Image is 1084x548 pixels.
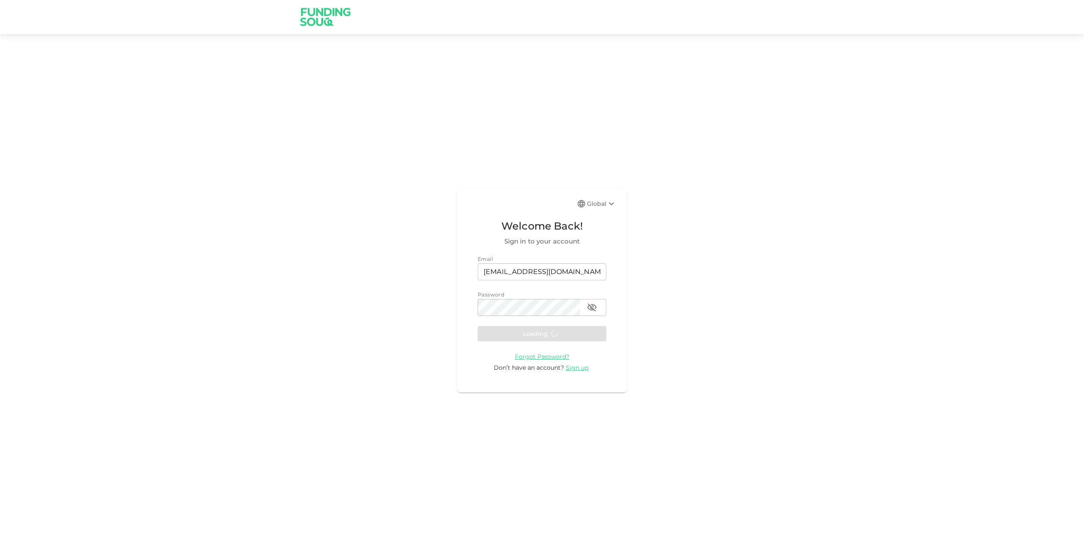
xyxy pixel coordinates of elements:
[515,352,570,360] a: Forgot Password?
[478,291,504,298] span: Password
[494,364,564,371] span: Don’t have an account?
[566,364,589,371] span: Sign up
[515,353,570,360] span: Forgot Password?
[587,199,617,209] div: Global
[478,236,606,246] span: Sign in to your account
[478,218,606,234] span: Welcome Back!
[478,256,493,262] span: Email
[478,299,580,316] input: password
[478,263,606,280] input: email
